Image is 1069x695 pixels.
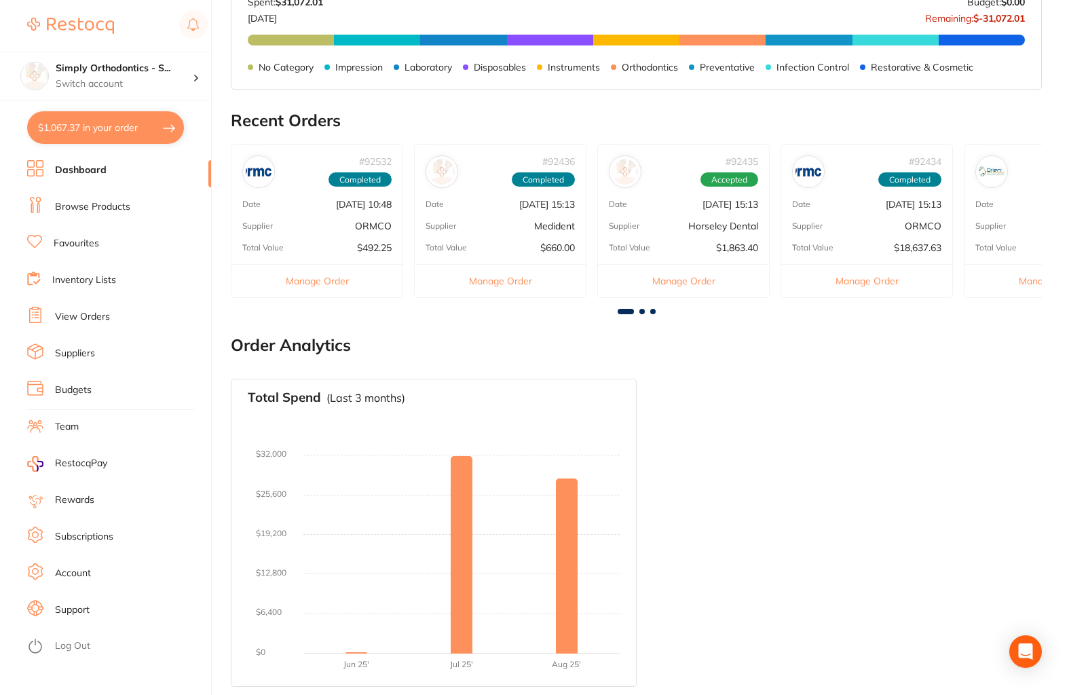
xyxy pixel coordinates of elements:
p: [DATE] 15:13 [519,199,575,210]
p: Supplier [242,221,273,231]
button: $1,067.37 in your order [27,111,184,144]
p: $492.25 [357,242,392,253]
a: View Orders [55,310,110,324]
p: Supplier [792,221,823,231]
a: Team [55,420,79,434]
span: Completed [512,172,575,187]
h3: Total Spend [248,390,321,405]
img: ORMCO [795,159,821,185]
a: Support [55,603,90,617]
span: Accepted [700,172,758,187]
p: Infection Control [776,62,849,73]
p: # 92435 [726,156,758,167]
p: Supplier [609,221,639,231]
p: No Category [259,62,314,73]
img: RestocqPay [27,456,43,472]
p: [DATE] [248,7,323,24]
span: RestocqPay [55,457,107,470]
img: Simply Orthodontics - Sydenham [21,62,48,90]
p: [DATE] 15:13 [886,199,941,210]
a: Dashboard [55,164,107,177]
a: Suppliers [55,347,95,360]
a: Rewards [55,493,94,507]
button: Manage Order [415,264,586,297]
p: Disposables [474,62,526,73]
p: Date [242,200,261,209]
h2: Order Analytics [231,336,1042,355]
p: Instruments [548,62,600,73]
p: [DATE] 10:48 [336,199,392,210]
a: Account [55,567,91,580]
p: Orthodontics [622,62,678,73]
a: Favourites [54,237,99,250]
img: Orien dental [979,159,1005,185]
img: Horseley Dental [612,159,638,185]
img: ORMCO [246,159,271,185]
img: Medident [429,159,455,185]
p: ORMCO [355,221,392,231]
button: Manage Order [231,264,402,297]
img: Restocq Logo [27,18,114,34]
button: Manage Order [598,264,769,297]
a: Restocq Logo [27,10,114,41]
p: Switch account [56,77,193,91]
p: Total Value [242,243,284,252]
p: Supplier [426,221,456,231]
p: Total Value [975,243,1017,252]
a: Subscriptions [55,530,113,544]
span: Completed [878,172,941,187]
p: Total Value [426,243,467,252]
p: $1,863.40 [716,242,758,253]
p: $18,637.63 [894,242,941,253]
p: Preventative [700,62,755,73]
p: (Last 3 months) [326,392,405,404]
strong: $-31,072.01 [973,12,1025,24]
p: Supplier [975,221,1006,231]
a: Inventory Lists [52,274,116,287]
p: # 92532 [359,156,392,167]
span: Completed [329,172,392,187]
p: Date [792,200,810,209]
a: Budgets [55,383,92,397]
p: Laboratory [405,62,452,73]
p: Date [975,200,994,209]
a: Log Out [55,639,90,653]
p: # 92434 [909,156,941,167]
p: Restorative & Cosmetic [871,62,973,73]
p: # 92436 [542,156,575,167]
p: Remaining: [925,7,1025,24]
button: Manage Order [781,264,952,297]
a: RestocqPay [27,456,107,472]
p: Total Value [792,243,833,252]
button: Log Out [27,636,207,658]
p: Date [609,200,627,209]
p: Impression [335,62,383,73]
p: Horseley Dental [688,221,758,231]
p: Date [426,200,444,209]
p: ORMCO [905,221,941,231]
a: Browse Products [55,200,130,214]
h4: Simply Orthodontics - Sydenham [56,62,193,75]
p: [DATE] 15:13 [702,199,758,210]
div: Open Intercom Messenger [1009,635,1042,668]
p: Total Value [609,243,650,252]
p: $660.00 [540,242,575,253]
p: Medident [534,221,575,231]
h2: Recent Orders [231,111,1042,130]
